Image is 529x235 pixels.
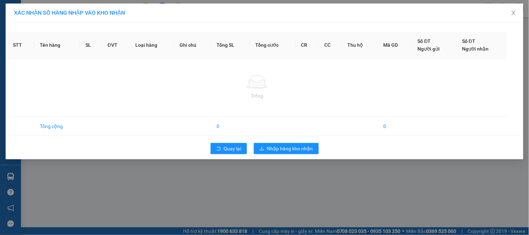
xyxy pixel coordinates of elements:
span: Nhập hàng kho nhận [267,145,313,152]
span: download [259,146,264,152]
th: SL [80,32,102,59]
th: Thu hộ [342,32,378,59]
th: Tổng cước [250,32,296,59]
button: downloadNhập hàng kho nhận [254,143,319,154]
th: Ghi chú [174,32,211,59]
button: Close [504,3,523,23]
th: STT [7,32,34,59]
span: Số ĐT [418,38,431,44]
span: Người gửi [418,46,440,52]
td: 0 [378,117,412,136]
th: ĐVT [102,32,130,59]
th: Tên hàng [34,32,80,59]
span: Người nhận [462,46,489,52]
span: rollback [216,146,221,152]
span: Số ĐT [462,38,476,44]
th: Tổng SL [211,32,249,59]
td: Tổng cộng [34,117,80,136]
span: Quay lại [224,145,241,152]
th: Loại hàng [130,32,174,59]
td: 0 [211,117,249,136]
th: CC [319,32,342,59]
th: CR [296,32,319,59]
span: close [511,10,516,16]
span: XÁC NHẬN SỐ HÀNG NHẬP VÀO KHO NHẬN [14,9,125,16]
button: rollbackQuay lại [211,143,247,154]
th: Mã GD [378,32,412,59]
div: Trống [13,92,501,100]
